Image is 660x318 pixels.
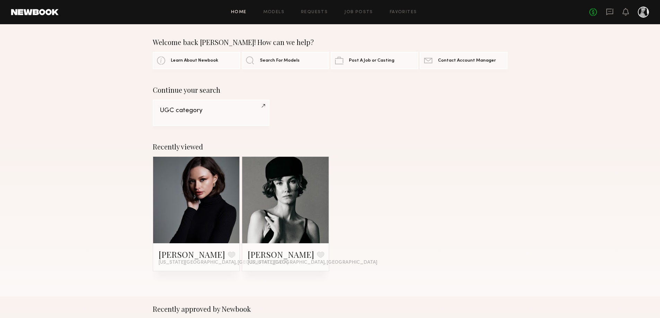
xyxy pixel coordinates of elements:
div: Recently viewed [153,143,508,151]
span: Contact Account Manager [438,58,496,63]
div: Continue your search [153,86,508,94]
a: Home [231,10,247,15]
span: [US_STATE][GEOGRAPHIC_DATA], [GEOGRAPHIC_DATA] [159,260,288,265]
span: Search For Models [260,58,300,63]
a: Favorites [390,10,417,15]
a: Requests [301,10,328,15]
a: [PERSON_NAME] [159,249,225,260]
div: UGC category [160,107,263,114]
a: [PERSON_NAME] [248,249,314,260]
span: Learn About Newbook [171,58,218,63]
div: Recently approved by Newbook [153,305,508,313]
a: UGC category [153,100,270,126]
a: Contact Account Manager [420,52,507,69]
a: Search For Models [242,52,329,69]
a: Learn About Newbook [153,52,240,69]
div: Welcome back [PERSON_NAME]! How can we help? [153,38,508,46]
a: Models [263,10,284,15]
span: [US_STATE][GEOGRAPHIC_DATA], [GEOGRAPHIC_DATA] [248,260,377,265]
span: Post A Job or Casting [349,58,394,63]
a: Job Posts [344,10,373,15]
a: Post A Job or Casting [331,52,418,69]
